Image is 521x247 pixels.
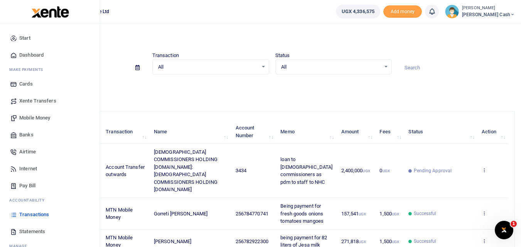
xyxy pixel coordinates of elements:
th: Action: activate to sort column ascending [477,120,508,144]
span: countability [15,197,44,203]
a: UGX 4,336,575 [336,5,380,18]
span: 2,400,000 [341,168,370,173]
span: Statements [19,228,45,235]
span: UGX 4,336,575 [342,8,374,15]
span: Account Transfer outwards [106,164,145,178]
input: Search [398,61,515,74]
span: All [158,63,258,71]
a: Mobile Money [6,109,94,126]
a: Add money [383,8,422,14]
small: UGX [383,169,390,173]
h4: Transactions [29,33,515,42]
span: Start [19,34,30,42]
a: Dashboard [6,47,94,64]
label: Status [275,52,290,59]
span: All [281,63,381,71]
span: 271,818 [341,239,366,244]
th: Transaction: activate to sort column ascending [101,120,150,144]
span: Cards [19,80,33,88]
a: Airtime [6,143,94,160]
small: UGX [363,169,370,173]
span: Banks [19,131,34,139]
a: Pay Bill [6,177,94,194]
a: Cards [6,76,94,92]
img: logo-large [32,6,69,18]
span: Internet [19,165,37,173]
span: loan to [DEMOGRAPHIC_DATA] commissioners as pdm to staff to NHC [280,156,332,185]
span: 157,541 [341,211,366,217]
span: Successful [414,210,437,217]
iframe: Intercom live chat [495,221,513,239]
span: 1,500 [379,239,399,244]
span: [PERSON_NAME] Cash [462,11,515,18]
span: Add money [383,5,422,18]
th: Status: activate to sort column ascending [404,120,477,144]
span: Gorreti [PERSON_NAME] [154,211,207,217]
small: UGX [359,240,366,244]
span: Airtime [19,148,36,156]
th: Amount: activate to sort column ascending [337,120,375,144]
a: Internet [6,160,94,177]
span: 1,500 [379,211,399,217]
th: Fees: activate to sort column ascending [375,120,404,144]
label: Transaction [152,52,179,59]
span: Transactions [19,211,49,218]
span: Successful [414,238,437,245]
a: Statements [6,223,94,240]
a: Xente Transfers [6,92,94,109]
th: Name: activate to sort column ascending [150,120,231,144]
a: logo-small logo-large logo-large [31,8,69,14]
small: UGX [392,212,399,216]
span: Xente Transfers [19,97,56,105]
li: M [6,64,94,76]
p: Download [29,84,515,92]
a: profile-user [PERSON_NAME] [PERSON_NAME] Cash [445,5,515,18]
small: UGX [359,212,366,216]
th: Memo: activate to sort column ascending [276,120,337,144]
span: [PERSON_NAME] [154,239,191,244]
small: UGX [392,240,399,244]
span: ake Payments [13,67,43,72]
li: Wallet ballance [333,5,383,18]
a: Banks [6,126,94,143]
span: Pending Approval [414,167,452,174]
span: [DEMOGRAPHIC_DATA] COMMISSIONERS HOLDING [DOMAIN_NAME]: [DEMOGRAPHIC_DATA] COMMISSIONERS HOLDING ... [154,149,218,193]
th: Account Number: activate to sort column ascending [231,120,276,144]
a: Start [6,30,94,47]
li: Ac [6,194,94,206]
span: Dashboard [19,51,44,59]
li: Toup your wallet [383,5,422,18]
a: Transactions [6,206,94,223]
span: Mobile Money [19,114,50,122]
span: 1 [511,221,517,227]
img: profile-user [445,5,459,18]
span: MTN Mobile Money [106,207,133,220]
span: 0 [379,168,389,173]
small: [PERSON_NAME] [462,5,515,12]
span: 256784770741 [236,211,268,217]
span: 3434 [236,168,246,173]
span: Being payment for fresh goods onions tomatoes mangoes [280,203,324,224]
span: Pay Bill [19,182,35,190]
